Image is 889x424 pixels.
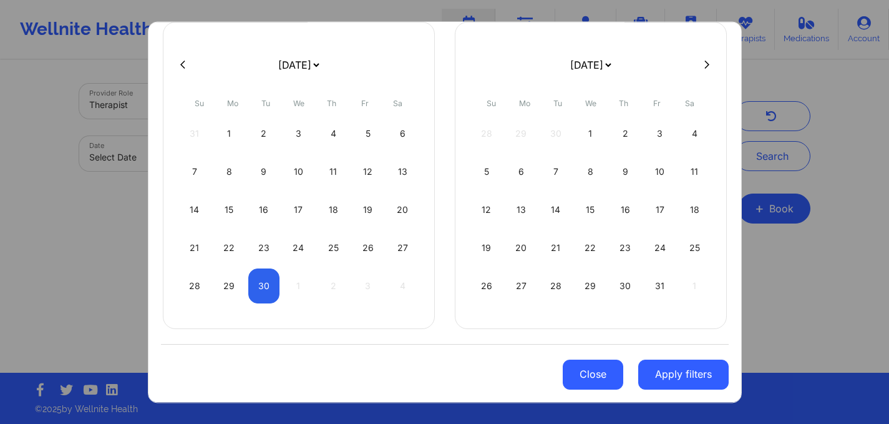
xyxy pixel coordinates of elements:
div: Fri Oct 31 2025 [644,269,676,303]
div: Mon Sep 15 2025 [213,192,245,227]
div: Thu Sep 04 2025 [318,116,349,151]
div: Mon Oct 27 2025 [505,269,537,303]
div: Tue Sep 30 2025 [248,269,280,303]
div: Sun Oct 19 2025 [471,230,503,265]
div: Thu Sep 25 2025 [318,230,349,265]
abbr: Sunday [487,99,496,108]
div: Tue Oct 21 2025 [540,230,572,265]
div: Thu Sep 18 2025 [318,192,349,227]
abbr: Tuesday [553,99,562,108]
div: Sat Sep 06 2025 [387,116,419,151]
div: Mon Sep 01 2025 [213,116,245,151]
div: Sat Oct 11 2025 [679,154,711,189]
div: Tue Oct 07 2025 [540,154,572,189]
div: Wed Oct 22 2025 [575,230,606,265]
div: Mon Sep 29 2025 [213,269,245,303]
div: Sat Sep 13 2025 [387,154,419,189]
abbr: Sunday [195,99,204,108]
div: Tue Sep 09 2025 [248,154,280,189]
div: Tue Oct 14 2025 [540,192,572,227]
div: Fri Oct 10 2025 [644,154,676,189]
div: Wed Sep 10 2025 [283,154,314,189]
div: Fri Oct 24 2025 [644,230,676,265]
div: Tue Sep 16 2025 [248,192,280,227]
div: Mon Oct 06 2025 [505,154,537,189]
div: Sat Oct 18 2025 [679,192,711,227]
div: Sat Sep 20 2025 [387,192,419,227]
div: Sun Sep 28 2025 [179,269,211,303]
div: Fri Sep 26 2025 [352,230,384,265]
div: Wed Oct 01 2025 [575,116,606,151]
div: Thu Oct 02 2025 [610,116,641,151]
div: Sat Oct 25 2025 [679,230,711,265]
abbr: Wednesday [585,99,596,108]
div: Sun Sep 14 2025 [179,192,211,227]
abbr: Saturday [685,99,694,108]
abbr: Friday [653,99,661,108]
abbr: Tuesday [261,99,270,108]
div: Mon Sep 22 2025 [213,230,245,265]
abbr: Saturday [393,99,402,108]
abbr: Monday [227,99,238,108]
div: Wed Sep 24 2025 [283,230,314,265]
button: Close [563,360,623,390]
div: Sun Oct 05 2025 [471,154,503,189]
abbr: Thursday [619,99,628,108]
div: Sun Sep 21 2025 [179,230,211,265]
abbr: Thursday [327,99,336,108]
div: Fri Oct 03 2025 [644,116,676,151]
div: Sat Oct 04 2025 [679,116,711,151]
div: Wed Oct 08 2025 [575,154,606,189]
div: Fri Sep 12 2025 [352,154,384,189]
div: Wed Sep 17 2025 [283,192,314,227]
div: Fri Sep 19 2025 [352,192,384,227]
div: Tue Sep 23 2025 [248,230,280,265]
div: Wed Sep 03 2025 [283,116,314,151]
abbr: Monday [519,99,530,108]
div: Fri Oct 17 2025 [644,192,676,227]
div: Thu Oct 30 2025 [610,269,641,303]
div: Tue Sep 02 2025 [248,116,280,151]
div: Thu Sep 11 2025 [318,154,349,189]
abbr: Wednesday [293,99,304,108]
div: Mon Oct 20 2025 [505,230,537,265]
div: Sun Oct 12 2025 [471,192,503,227]
div: Sun Oct 26 2025 [471,269,503,303]
div: Thu Oct 09 2025 [610,154,641,189]
div: Thu Oct 16 2025 [610,192,641,227]
div: Sun Sep 07 2025 [179,154,211,189]
button: Apply filters [638,360,729,390]
div: Mon Oct 13 2025 [505,192,537,227]
div: Tue Oct 28 2025 [540,269,572,303]
div: Sat Sep 27 2025 [387,230,419,265]
div: Wed Oct 29 2025 [575,269,606,303]
abbr: Friday [361,99,369,108]
div: Wed Oct 15 2025 [575,192,606,227]
div: Mon Sep 08 2025 [213,154,245,189]
div: Thu Oct 23 2025 [610,230,641,265]
div: Fri Sep 05 2025 [352,116,384,151]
